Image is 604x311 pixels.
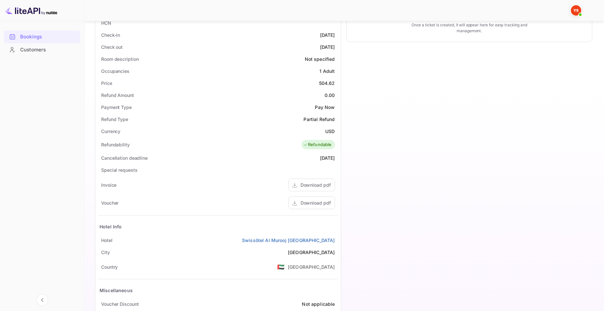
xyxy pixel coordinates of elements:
[20,46,77,54] div: Customers
[101,80,112,87] div: Price
[101,237,113,244] div: Hotel
[571,5,581,16] img: Yandex Support
[320,44,335,50] div: [DATE]
[325,128,335,135] div: USD
[301,182,331,188] div: Download pdf
[101,264,118,270] div: Country
[36,294,48,306] button: Collapse navigation
[100,287,133,294] div: Miscellaneous
[101,182,116,188] div: Invoice
[101,199,118,206] div: Voucher
[303,142,332,148] div: Refundable
[288,249,335,256] div: [GEOGRAPHIC_DATA]
[101,92,134,99] div: Refund Amount
[242,237,335,244] a: Swissôtel Al Murooj [GEOGRAPHIC_DATA]
[101,128,120,135] div: Currency
[4,31,80,43] a: Bookings
[315,104,335,111] div: Pay Now
[303,116,335,123] div: Partial Refund
[301,199,331,206] div: Download pdf
[325,92,335,99] div: 0.00
[305,56,335,62] div: Not specified
[4,44,80,56] a: Customers
[302,301,335,307] div: Not applicable
[5,5,57,16] img: LiteAPI logo
[101,68,129,74] div: Occupancies
[101,301,139,307] div: Voucher Discount
[277,261,285,273] span: United States
[403,22,535,34] p: Once a ticket is created, it will appear here for easy tracking and management.
[101,141,130,148] div: Refundability
[101,104,132,111] div: Payment Type
[288,264,335,270] div: [GEOGRAPHIC_DATA]
[319,68,335,74] div: 1 Adult
[319,80,335,87] div: 504.62
[320,155,335,161] div: [DATE]
[101,44,123,50] div: Check out
[101,249,110,256] div: City
[101,20,111,26] div: HCN
[100,223,122,230] div: Hotel Info
[20,33,77,41] div: Bookings
[101,116,128,123] div: Refund Type
[101,167,137,173] div: Special requests
[101,155,148,161] div: Cancellation deadline
[101,32,120,38] div: Check-in
[101,56,139,62] div: Room description
[320,32,335,38] div: [DATE]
